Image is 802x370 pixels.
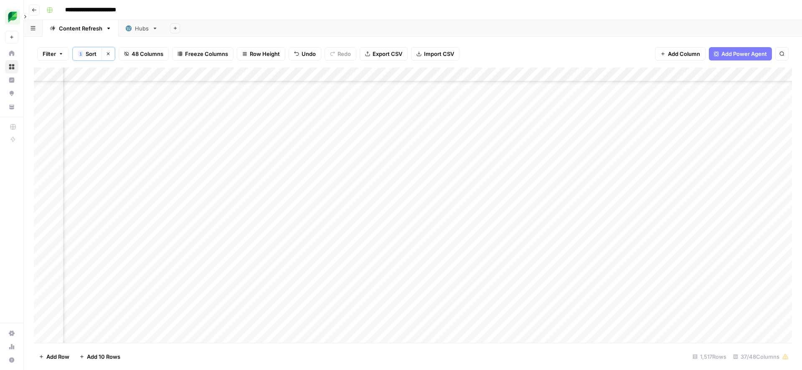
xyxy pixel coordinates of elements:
[721,50,767,58] span: Add Power Agent
[730,350,792,363] div: 37/48 Columns
[5,87,18,100] a: Opportunities
[185,50,228,58] span: Freeze Columns
[73,47,102,60] button: 1Sort
[5,327,18,340] a: Settings
[655,47,706,60] button: Add Column
[78,50,83,57] div: 1
[338,50,351,58] span: Redo
[79,50,82,57] span: 1
[5,7,18,28] button: Workspace: SproutSocial
[5,60,18,73] a: Browse
[424,50,454,58] span: Import CSV
[119,20,165,37] a: Hubs
[668,50,700,58] span: Add Column
[289,47,321,60] button: Undo
[302,50,316,58] span: Undo
[37,47,69,60] button: Filter
[86,50,96,58] span: Sort
[43,20,119,37] a: Content Refresh
[34,350,74,363] button: Add Row
[237,47,285,60] button: Row Height
[5,340,18,353] a: Usage
[5,73,18,87] a: Insights
[360,47,408,60] button: Export CSV
[172,47,233,60] button: Freeze Columns
[325,47,356,60] button: Redo
[5,47,18,60] a: Home
[709,47,772,60] button: Add Power Agent
[5,100,18,113] a: Your Data
[59,24,102,33] div: Content Refresh
[5,10,20,25] img: SproutSocial Logo
[87,352,120,361] span: Add 10 Rows
[46,352,69,361] span: Add Row
[5,353,18,367] button: Help + Support
[119,47,169,60] button: 48 Columns
[132,50,163,58] span: 48 Columns
[250,50,280,58] span: Row Height
[411,47,459,60] button: Import CSV
[74,350,125,363] button: Add 10 Rows
[373,50,402,58] span: Export CSV
[135,24,149,33] div: Hubs
[689,350,730,363] div: 1,517 Rows
[43,50,56,58] span: Filter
